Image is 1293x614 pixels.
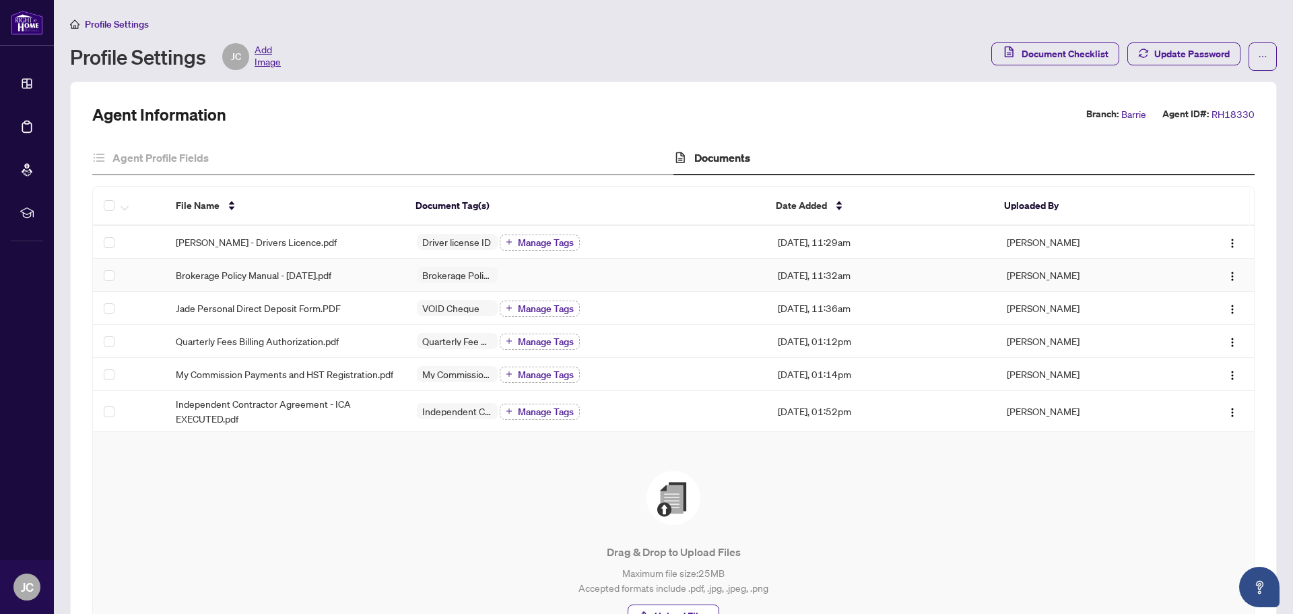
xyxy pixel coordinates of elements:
[417,237,496,247] span: Driver license ID
[176,235,337,249] span: [PERSON_NAME] - Drivers Licence.pdf
[1222,297,1243,319] button: Logo
[767,325,996,358] td: [DATE], 01:12pm
[518,238,574,247] span: Manage Tags
[506,338,512,344] span: plus
[1222,264,1243,286] button: Logo
[996,358,1176,391] td: [PERSON_NAME]
[767,259,996,292] td: [DATE], 11:32am
[417,406,498,416] span: Independent Contractor Agreement
[176,367,393,381] span: My Commission Payments and HST Registration.pdf
[176,396,395,426] span: Independent Contractor Agreement - ICA EXECUTED.pdf
[646,471,700,525] img: File Upload
[518,370,574,379] span: Manage Tags
[506,239,512,245] span: plus
[417,336,498,346] span: Quarterly Fee Auto-Debit Authorization
[694,150,750,166] h4: Documents
[120,544,1227,560] p: Drag & Drop to Upload Files
[176,198,220,213] span: File Name
[92,104,226,125] h2: Agent Information
[767,292,996,325] td: [DATE], 11:36am
[993,187,1173,226] th: Uploaded By
[506,408,512,415] span: plus
[996,292,1176,325] td: [PERSON_NAME]
[85,18,149,30] span: Profile Settings
[1227,370,1238,381] img: Logo
[506,305,512,311] span: plus
[11,10,43,35] img: logo
[120,565,1227,595] p: Maximum file size: 25 MB Accepted formats include .pdf, .jpg, .jpeg, .png
[996,325,1176,358] td: [PERSON_NAME]
[1227,407,1238,418] img: Logo
[500,235,580,251] button: Manage Tags
[500,404,580,420] button: Manage Tags
[1121,106,1146,122] span: Barrie
[1258,52,1267,61] span: ellipsis
[500,301,580,317] button: Manage Tags
[1162,106,1209,122] label: Agent ID#:
[1222,330,1243,352] button: Logo
[506,371,512,377] span: plus
[500,367,580,383] button: Manage Tags
[1222,231,1243,253] button: Logo
[1239,567,1280,607] button: Open asap
[996,259,1176,292] td: [PERSON_NAME]
[1212,106,1255,122] span: RH18330
[70,43,281,70] div: Profile Settings
[1086,106,1119,122] label: Branch:
[1022,43,1108,65] span: Document Checklist
[767,226,996,259] td: [DATE], 11:29am
[176,334,339,348] span: Quarterly Fees Billing Authorization.pdf
[417,369,498,379] span: My Commission Payments & HST Registration
[1222,363,1243,385] button: Logo
[231,49,241,64] span: JC
[176,268,331,282] span: Brokerage Policy Manual - [DATE].pdf
[1222,400,1243,422] button: Logo
[1154,43,1230,65] span: Update Password
[1227,337,1238,348] img: Logo
[417,270,498,280] span: Brokerage Policy Manual
[996,391,1176,432] td: [PERSON_NAME]
[255,43,281,70] span: Add Image
[1227,238,1238,249] img: Logo
[767,391,996,432] td: [DATE], 01:52pm
[405,187,765,226] th: Document Tag(s)
[765,187,993,226] th: Date Added
[776,198,827,213] span: Date Added
[21,578,34,596] span: JC
[500,334,580,350] button: Manage Tags
[165,187,405,226] th: File Name
[518,407,574,417] span: Manage Tags
[518,304,574,313] span: Manage Tags
[1227,304,1238,315] img: Logo
[176,301,341,315] span: Jade Personal Direct Deposit Form.PDF
[991,42,1119,65] button: Document Checklist
[112,150,209,166] h4: Agent Profile Fields
[767,358,996,391] td: [DATE], 01:14pm
[518,337,574,346] span: Manage Tags
[1227,271,1238,282] img: Logo
[70,20,79,29] span: home
[996,226,1176,259] td: [PERSON_NAME]
[417,303,485,313] span: VOID Cheque
[1127,42,1240,65] button: Update Password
